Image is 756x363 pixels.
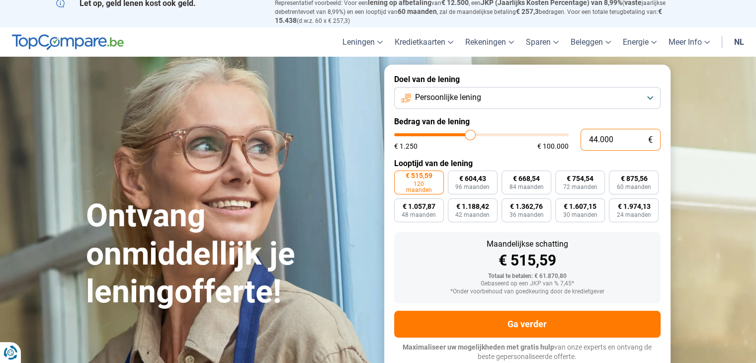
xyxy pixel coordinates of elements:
span: 60 maanden [398,7,437,15]
p: van onze experts en ontvang de beste gepersonaliseerde offerte. [394,343,661,362]
span: € 15.438 [275,7,662,24]
span: € 604,43 [459,175,486,182]
span: 24 maanden [617,212,651,218]
span: 30 maanden [563,212,597,218]
span: € [648,136,653,144]
span: € 1.362,76 [510,203,543,210]
span: Persoonlijke lening [415,92,481,103]
a: nl [728,27,750,57]
div: Totaal te betalen: € 61.870,80 [402,273,653,280]
button: Persoonlijke lening [394,87,661,109]
span: € 1.250 [394,143,418,150]
a: Leningen [336,27,389,57]
span: € 257,3 [516,7,539,15]
span: 36 maanden [509,212,543,218]
span: 84 maanden [509,184,543,190]
div: € 515,59 [402,253,653,268]
div: *Onder voorbehoud van goedkeuring door de kredietgever [402,288,653,295]
span: € 515,59 [406,172,432,179]
span: 72 maanden [563,184,597,190]
span: € 668,54 [513,175,540,182]
span: € 100.000 [537,143,569,150]
span: 96 maanden [455,184,490,190]
label: Bedrag van de lening [394,117,661,126]
a: Beleggen [565,27,617,57]
span: Maximaliseer uw mogelijkheden met gratis hulp [403,343,554,351]
a: Rekeningen [459,27,520,57]
span: € 875,56 [620,175,647,182]
a: Meer Info [663,27,716,57]
span: € 1.607,15 [564,203,596,210]
span: € 1.057,87 [403,203,435,210]
span: € 1.188,42 [456,203,489,210]
span: 48 maanden [402,212,436,218]
span: € 1.974,13 [617,203,650,210]
a: Sparen [520,27,565,57]
span: € 754,54 [567,175,593,182]
a: Kredietkaarten [389,27,459,57]
div: Gebaseerd op een JKP van % 7,45* [402,280,653,287]
div: Maandelijkse schatting [402,240,653,248]
img: TopCompare [12,34,124,50]
h1: Ontvang onmiddellijk je leningofferte! [86,197,372,311]
span: 120 maanden [401,181,437,193]
button: Ga verder [394,311,661,338]
label: Looptijd van de lening [394,159,661,168]
span: 42 maanden [455,212,490,218]
a: Energie [617,27,663,57]
label: Doel van de lening [394,75,661,84]
span: 60 maanden [617,184,651,190]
